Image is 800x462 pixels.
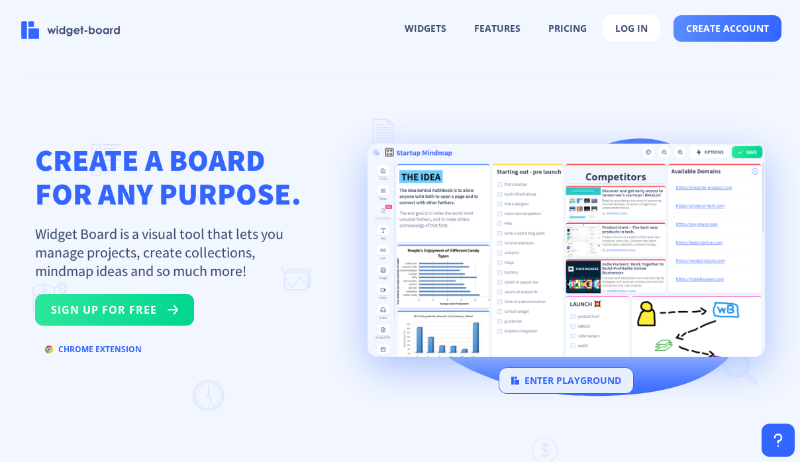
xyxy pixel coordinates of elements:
img: logo.svg [511,377,519,385]
img: logo-name.svg [21,21,121,39]
button: sign up for free [35,294,194,326]
button: chrome extension [35,339,152,360]
button: pricing [536,16,599,41]
button: features [462,16,532,41]
button: widgets [393,16,458,41]
a: chrome extension [35,347,152,359]
button: log in [603,15,660,42]
button: create account [674,15,781,42]
button: enter playground [499,367,634,394]
h1: CREATE A BOARD FOR ANY PURPOSE. [35,143,301,210]
img: chrome.svg [45,346,53,353]
p: Widget Board is a visual tool that lets you manage projects, create collections, mindmap ideas an... [35,224,300,280]
span: create account [686,23,769,34]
